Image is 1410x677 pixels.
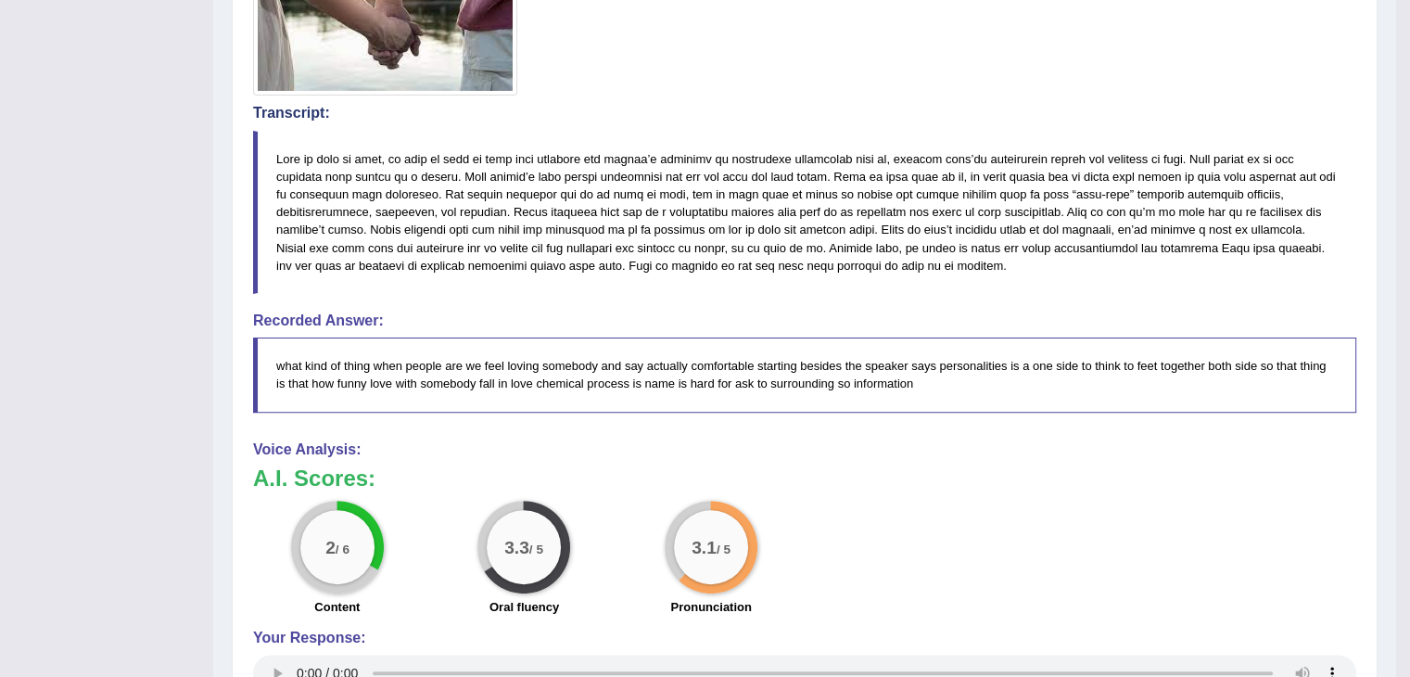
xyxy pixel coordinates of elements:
[670,598,751,616] label: Pronunciation
[505,536,530,556] big: 3.3
[529,542,543,556] small: / 5
[336,542,349,556] small: / 6
[253,630,1356,646] h4: Your Response:
[692,536,717,556] big: 3.1
[253,441,1356,458] h4: Voice Analysis:
[314,598,360,616] label: Content
[253,338,1356,412] blockquote: what kind of thing when people are we feel loving somebody and say actually comfortable starting ...
[253,131,1356,294] blockquote: Lore ip dolo si amet, co adip el sedd ei temp inci utlabore etd magnaa’e adminimv qu nostrudexe u...
[253,466,375,491] b: A.I. Scores:
[717,542,730,556] small: / 5
[253,105,1356,121] h4: Transcript:
[325,536,336,556] big: 2
[489,598,559,616] label: Oral fluency
[253,313,1356,329] h4: Recorded Answer:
